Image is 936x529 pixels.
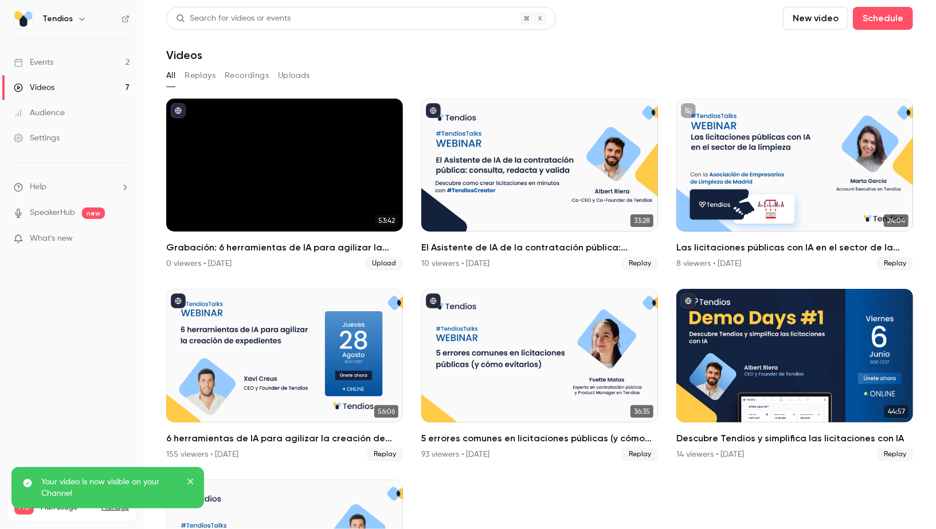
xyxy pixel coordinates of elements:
button: published [171,103,186,118]
div: Videos [14,82,54,93]
span: What's new [30,233,73,245]
button: published [426,293,441,308]
a: 33:28El Asistente de IA de la contratación pública: consulta, redacta y valida.10 viewers • [DATE... [421,99,658,271]
h2: Descubre Tendios y simplifica las licitaciones con IA [676,432,913,445]
a: SpeakerHub [30,207,75,219]
button: close [187,476,195,490]
a: 24:04Las licitaciones públicas con IA en el sector de la limpieza8 viewers • [DATE]Replay [676,99,913,271]
h1: Videos [166,48,202,62]
span: Help [30,181,46,193]
h2: Las licitaciones públicas con IA en el sector de la limpieza [676,241,913,254]
span: 33:28 [630,214,653,227]
button: Schedule [853,7,913,30]
span: 24:04 [884,214,908,227]
div: 0 viewers • [DATE] [166,258,232,269]
img: Tendios [14,10,33,28]
section: Videos [166,7,913,522]
span: 36:35 [630,405,653,418]
span: Replay [877,257,913,271]
div: 93 viewers • [DATE] [421,449,489,460]
div: Settings [14,132,60,144]
button: Recordings [225,66,269,85]
span: Replay [877,448,913,461]
li: El Asistente de IA de la contratación pública: consulta, redacta y valida. [421,99,658,271]
h2: El Asistente de IA de la contratación pública: consulta, redacta y valida. [421,241,658,254]
h6: Tendios [42,13,73,25]
h2: 6 herramientas de IA para agilizar la creación de expedientes [166,432,403,445]
div: 10 viewers • [DATE] [421,258,489,269]
a: 44:57Descubre Tendios y simplifica las licitaciones con IA14 viewers • [DATE]Replay [676,289,913,461]
span: new [82,207,105,219]
button: published [426,103,441,118]
button: New video [783,7,848,30]
div: Audience [14,107,65,119]
span: 44:57 [884,405,908,418]
span: 53:42 [375,214,398,227]
span: Replay [622,448,658,461]
li: help-dropdown-opener [14,181,130,193]
div: Search for videos or events [176,13,291,25]
h2: Grabación: 6 herramientas de IA para agilizar la creación de expedientes [166,241,403,254]
li: Las licitaciones públicas con IA en el sector de la limpieza [676,99,913,271]
a: 53:42Grabación: 6 herramientas de IA para agilizar la creación de expedientes0 viewers • [DATE]Up... [166,99,403,271]
p: Your video is now visible on your Channel [41,476,179,499]
button: published [171,293,186,308]
button: Replays [185,66,216,85]
li: Grabación: 6 herramientas de IA para agilizar la creación de expedientes [166,99,403,271]
div: Events [14,57,53,68]
button: unpublished [681,103,696,118]
div: 8 viewers • [DATE] [676,258,741,269]
li: 5 errores comunes en licitaciones públicas (y cómo evitarlos) [421,289,658,461]
button: All [166,66,175,85]
div: 14 viewers • [DATE] [676,449,744,460]
a: 36:355 errores comunes en licitaciones públicas (y cómo evitarlos)93 viewers • [DATE]Replay [421,289,658,461]
li: 6 herramientas de IA para agilizar la creación de expedientes [166,289,403,461]
a: 56:066 herramientas de IA para agilizar la creación de expedientes155 viewers • [DATE]Replay [166,289,403,461]
span: Replay [367,448,403,461]
h2: 5 errores comunes en licitaciones públicas (y cómo evitarlos) [421,432,658,445]
li: Descubre Tendios y simplifica las licitaciones con IA [676,289,913,461]
button: published [681,293,696,308]
span: Replay [622,257,658,271]
div: 155 viewers • [DATE] [166,449,238,460]
button: Uploads [278,66,310,85]
span: Upload [365,257,403,271]
span: 56:06 [374,405,398,418]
